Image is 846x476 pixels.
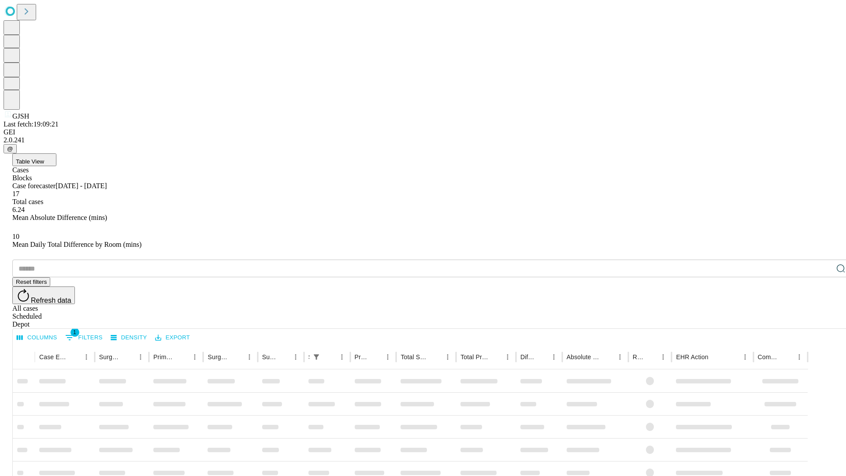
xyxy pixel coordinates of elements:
button: Menu [739,351,751,363]
button: Export [153,331,192,345]
div: Surgery Date [262,353,276,361]
button: Menu [289,351,302,363]
span: Reset filters [16,279,47,285]
button: Sort [122,351,134,363]
span: Mean Absolute Difference (mins) [12,214,107,221]
button: Sort [323,351,336,363]
div: GEI [4,128,842,136]
button: Reset filters [12,277,50,286]
button: Show filters [63,331,105,345]
button: Menu [80,351,93,363]
button: Table View [12,153,56,166]
span: 6.24 [12,206,25,213]
button: @ [4,144,17,153]
span: Total cases [12,198,43,205]
div: Case Epic Id [39,353,67,361]
button: Menu [382,351,394,363]
button: Menu [501,351,514,363]
span: Mean Daily Total Difference by Room (mins) [12,241,141,248]
button: Sort [277,351,289,363]
button: Sort [709,351,722,363]
button: Menu [134,351,147,363]
button: Menu [243,351,256,363]
div: Comments [758,353,780,361]
button: Sort [601,351,614,363]
span: 10 [12,233,19,240]
button: Sort [781,351,793,363]
button: Sort [429,351,442,363]
button: Select columns [15,331,59,345]
div: Surgeon Name [99,353,121,361]
span: Refresh data [31,297,71,304]
button: Menu [614,351,626,363]
div: 2.0.241 [4,136,842,144]
div: EHR Action [676,353,708,361]
div: Predicted In Room Duration [355,353,369,361]
span: GJSH [12,112,29,120]
button: Sort [68,351,80,363]
button: Show filters [310,351,323,363]
button: Menu [442,351,454,363]
div: 1 active filter [310,351,323,363]
span: Case forecaster [12,182,56,190]
div: Total Scheduled Duration [401,353,428,361]
button: Refresh data [12,286,75,304]
button: Sort [231,351,243,363]
span: Last fetch: 19:09:21 [4,120,59,128]
button: Menu [548,351,560,363]
span: [DATE] - [DATE] [56,182,107,190]
button: Sort [176,351,189,363]
span: @ [7,145,13,152]
button: Sort [489,351,501,363]
span: 17 [12,190,19,197]
span: Table View [16,158,44,165]
div: Total Predicted Duration [460,353,488,361]
button: Sort [535,351,548,363]
button: Density [108,331,149,345]
button: Sort [369,351,382,363]
div: Difference [520,353,534,361]
button: Menu [793,351,805,363]
button: Menu [189,351,201,363]
div: Surgery Name [208,353,230,361]
button: Menu [657,351,669,363]
span: 1 [70,328,79,337]
div: Resolved in EHR [633,353,644,361]
div: Absolute Difference [567,353,601,361]
button: Sort [645,351,657,363]
button: Menu [336,351,348,363]
div: Primary Service [153,353,175,361]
